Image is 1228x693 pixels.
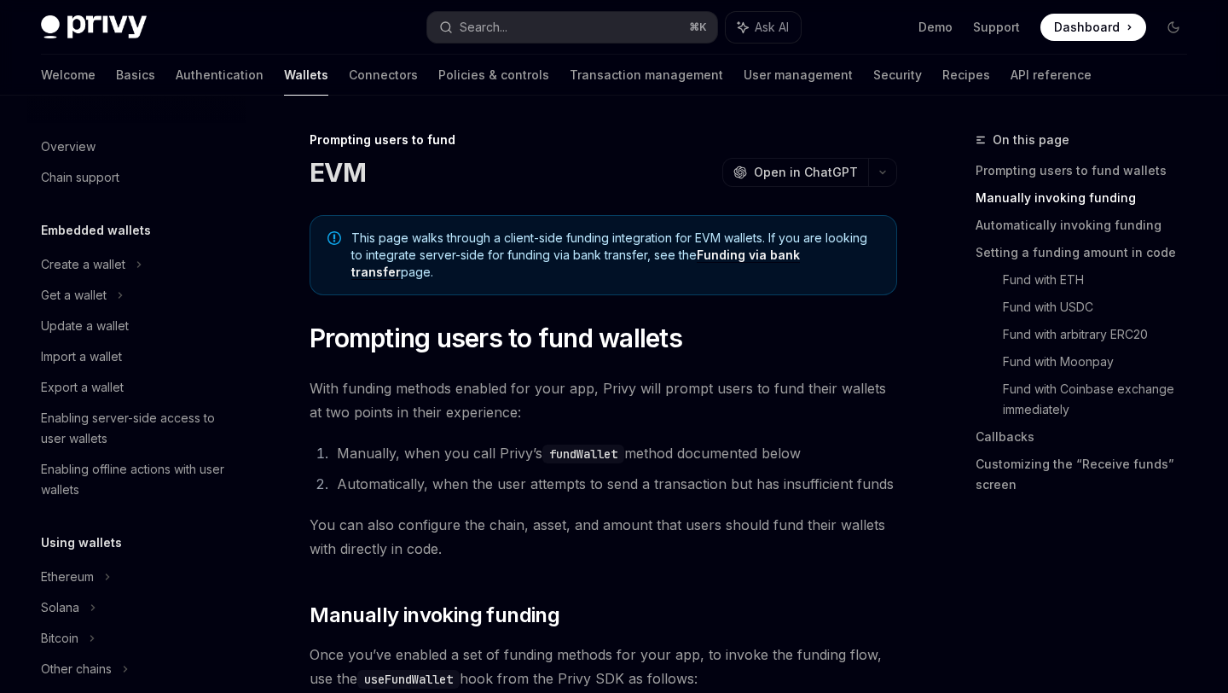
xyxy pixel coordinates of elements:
[284,55,328,96] a: Wallets
[351,230,879,281] span: This page walks through a client-side funding integration for EVM wallets. If you are looking to ...
[41,408,235,449] div: Enabling server-side access to user wallets
[27,131,246,162] a: Overview
[116,55,155,96] a: Basics
[357,670,460,689] code: useFundWallet
[1160,14,1187,41] button: Toggle dark mode
[41,167,119,188] div: Chain support
[27,403,246,454] a: Enabling server-side access to user wallets
[942,55,990,96] a: Recipes
[754,164,858,181] span: Open in ChatGPT
[1003,348,1201,376] a: Fund with Moonpay
[1003,294,1201,321] a: Fund with USDC
[41,346,122,367] div: Import a wallet
[41,316,129,336] div: Update a wallet
[1003,321,1201,348] a: Fund with arbitrary ERC20
[976,157,1201,184] a: Prompting users to fund wallets
[310,323,682,353] span: Prompting users to fund wallets
[570,55,723,96] a: Transaction management
[41,567,94,587] div: Ethereum
[993,130,1069,150] span: On this page
[41,137,96,157] div: Overview
[27,454,246,505] a: Enabling offline actions with user wallets
[1011,55,1092,96] a: API reference
[438,55,549,96] a: Policies & controls
[427,12,716,43] button: Search...⌘K
[689,20,707,34] span: ⌘ K
[310,157,366,188] h1: EVM
[41,15,147,39] img: dark logo
[1054,19,1120,36] span: Dashboard
[918,19,953,36] a: Demo
[332,441,897,465] li: Manually, when you call Privy’s method documented below
[176,55,264,96] a: Authentication
[744,55,853,96] a: User management
[41,459,235,500] div: Enabling offline actions with user wallets
[310,602,559,629] span: Manually invoking funding
[460,17,507,38] div: Search...
[41,533,122,553] h5: Using wallets
[27,341,246,372] a: Import a wallet
[41,659,112,679] div: Other chains
[41,377,124,398] div: Export a wallet
[310,643,897,690] span: Once you’ve enabled a set of funding methods for your app, to invoke the funding flow, use the ho...
[41,55,96,96] a: Welcome
[1003,266,1201,294] a: Fund with ETH
[41,628,78,649] div: Bitcoin
[873,55,922,96] a: Security
[973,19,1020,36] a: Support
[1003,376,1201,423] a: Fund with Coinbase exchange immediately
[41,220,151,241] h5: Embedded wallets
[310,376,897,424] span: With funding methods enabled for your app, Privy will prompt users to fund their wallets at two p...
[332,472,897,496] li: Automatically, when the user attempts to send a transaction but has insufficient funds
[976,239,1201,266] a: Setting a funding amount in code
[41,597,79,618] div: Solana
[976,423,1201,451] a: Callbacks
[349,55,418,96] a: Connectors
[976,184,1201,212] a: Manually invoking funding
[310,131,897,148] div: Prompting users to fund
[27,311,246,341] a: Update a wallet
[542,445,624,463] code: fundWallet
[1040,14,1146,41] a: Dashboard
[722,158,868,187] button: Open in ChatGPT
[310,513,897,561] span: You can also configure the chain, asset, and amount that users should fund their wallets with dir...
[327,231,341,245] svg: Note
[27,372,246,403] a: Export a wallet
[755,19,789,36] span: Ask AI
[27,162,246,193] a: Chain support
[726,12,801,43] button: Ask AI
[976,451,1201,498] a: Customizing the “Receive funds” screen
[41,254,125,275] div: Create a wallet
[976,212,1201,239] a: Automatically invoking funding
[41,285,107,306] div: Get a wallet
